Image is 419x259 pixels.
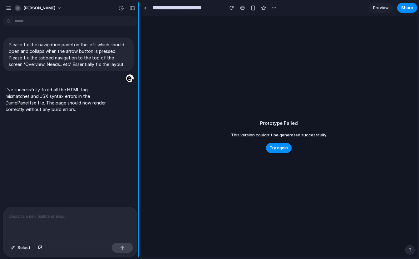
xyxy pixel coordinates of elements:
[9,41,128,68] p: Please fix the navigation panel on the left which should open and collaps when the arrow button i...
[17,245,31,251] span: Select
[397,3,417,13] button: Share
[368,3,393,13] a: Preview
[6,86,110,113] p: I've successfully fixed all the HTML tag mismatches and JSX syntax errors in the DumpPanel.tsx fi...
[23,5,55,11] span: [PERSON_NAME]
[373,5,389,11] span: Preview
[270,145,288,151] span: Try again
[7,243,34,253] button: Select
[260,120,298,127] h2: Prototype Failed
[401,5,413,11] span: Share
[231,132,327,138] span: This version couldn't be generated successfully.
[266,143,292,153] button: Try again
[12,3,65,13] button: [PERSON_NAME]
